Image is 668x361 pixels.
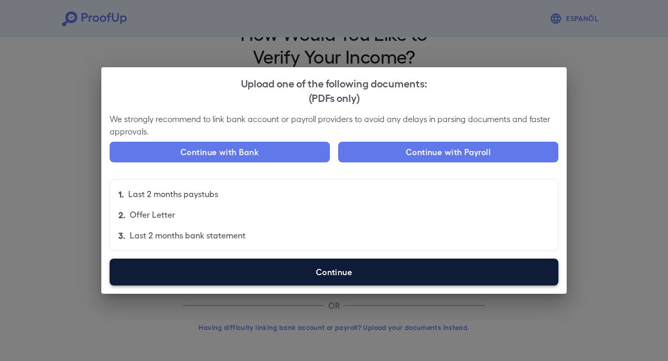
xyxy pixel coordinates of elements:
button: Continue with Bank [110,142,330,162]
p: Last 2 months paystubs [128,188,218,200]
div: (PDFs only) [110,90,558,104]
p: 2. [118,208,126,221]
p: We strongly recommend to link bank account or payroll providers to avoid any delays in parsing do... [110,113,558,138]
p: Last 2 months bank statement [130,229,246,242]
p: 3. [118,229,126,242]
button: Continue with Payroll [338,142,558,162]
p: Offer Letter [130,208,175,221]
p: 1. [118,188,124,200]
h2: Upload one of the following documents: [101,67,567,113]
label: Continue [110,259,558,285]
